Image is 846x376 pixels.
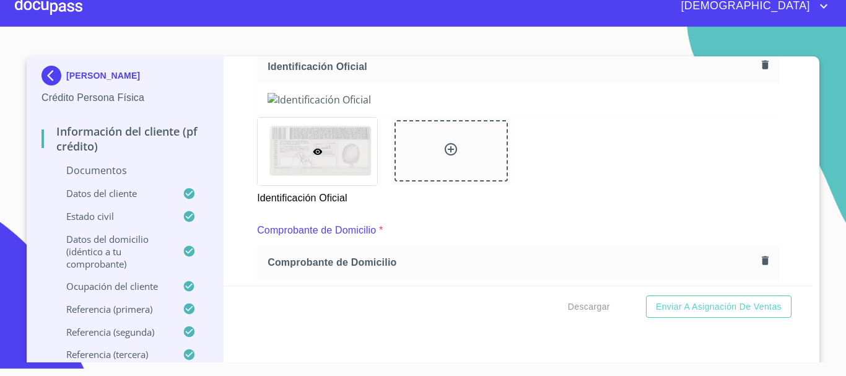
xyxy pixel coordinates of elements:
[41,233,183,270] p: Datos del domicilio (idéntico a tu comprobante)
[656,299,782,315] span: Enviar a Asignación de Ventas
[41,210,183,222] p: Estado Civil
[268,93,769,107] img: Identificación Oficial
[257,223,376,238] p: Comprobante de Domicilio
[41,90,208,105] p: Crédito Persona Física
[41,280,183,292] p: Ocupación del Cliente
[41,187,183,199] p: Datos del cliente
[563,295,615,318] button: Descargar
[41,66,208,90] div: [PERSON_NAME]
[41,124,208,154] p: Información del cliente (PF crédito)
[41,326,183,338] p: Referencia (segunda)
[41,303,183,315] p: Referencia (primera)
[568,299,610,315] span: Descargar
[257,186,377,206] p: Identificación Oficial
[41,66,66,85] img: Docupass spot blue
[268,60,757,73] span: Identificación Oficial
[41,348,183,361] p: Referencia (tercera)
[66,71,140,81] p: [PERSON_NAME]
[268,256,757,269] span: Comprobante de Domicilio
[41,164,208,177] p: Documentos
[646,295,791,318] button: Enviar a Asignación de Ventas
